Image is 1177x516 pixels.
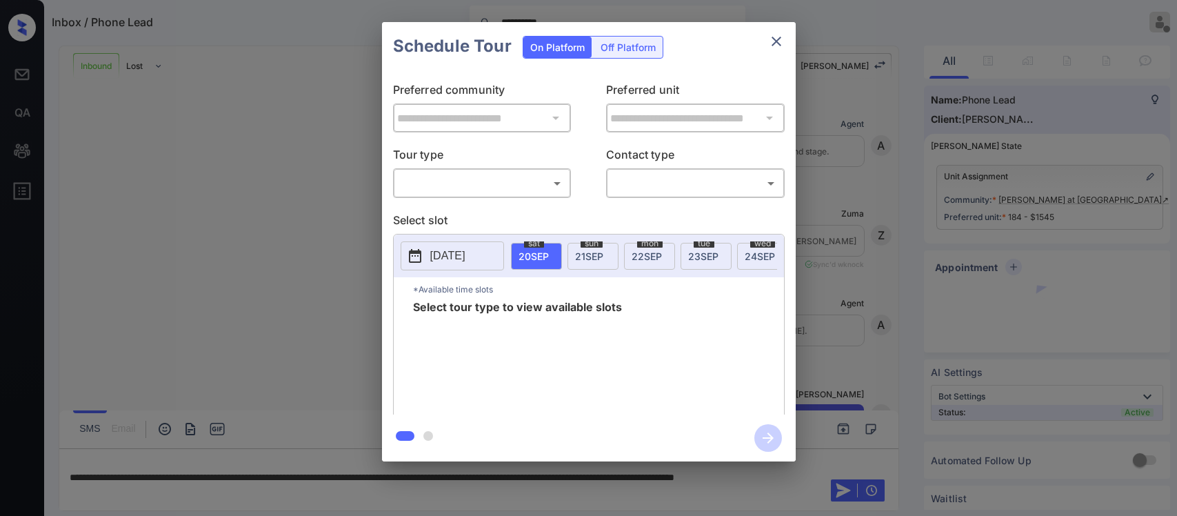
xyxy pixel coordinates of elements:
span: 21 SEP [575,250,603,262]
p: *Available time slots [413,277,784,301]
span: sat [524,239,544,248]
span: tue [694,239,714,248]
span: sun [581,239,603,248]
p: Select slot [393,212,785,234]
span: 22 SEP [632,250,662,262]
p: Preferred unit [606,81,785,103]
h2: Schedule Tour [382,22,523,70]
div: date-select [624,243,675,270]
div: date-select [511,243,562,270]
p: Preferred community [393,81,572,103]
p: [DATE] [430,248,465,264]
div: date-select [567,243,618,270]
p: Tour type [393,146,572,168]
span: 20 SEP [519,250,549,262]
span: 24 SEP [745,250,775,262]
span: wed [750,239,775,248]
button: close [763,28,790,55]
div: Off Platform [594,37,663,58]
span: 23 SEP [688,250,718,262]
p: Contact type [606,146,785,168]
div: On Platform [523,37,592,58]
div: date-select [737,243,788,270]
div: date-select [681,243,732,270]
span: mon [637,239,663,248]
button: [DATE] [401,241,504,270]
span: Select tour type to view available slots [413,301,622,412]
